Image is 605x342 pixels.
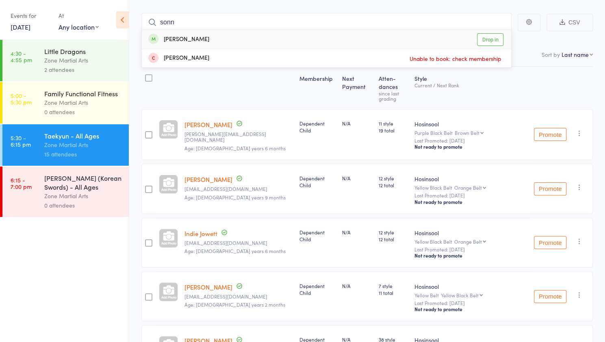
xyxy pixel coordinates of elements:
[534,128,566,141] button: Promote
[338,70,375,105] div: Next Payment
[414,306,527,312] div: Not ready to promote
[379,91,408,101] div: since last grading
[414,193,527,198] small: Last Promoted: [DATE]
[534,182,566,195] button: Promote
[414,130,527,135] div: Purple Black Belt
[11,92,32,105] time: 5:00 - 5:30 pm
[299,175,336,188] div: Dependent Child
[414,82,527,88] div: Current / Next Rank
[11,22,30,31] a: [DATE]
[414,252,527,259] div: Not ready to promote
[534,236,566,249] button: Promote
[184,131,293,143] small: sandra.barcelo80@gmail.com
[11,134,31,147] time: 5:30 - 6:15 pm
[44,131,122,140] div: Taekyun - All Ages
[2,124,129,166] a: 5:30 -6:15 pmTaekyun - All AgesZone Martial Arts15 attendees
[379,289,408,296] span: 11 total
[414,120,527,128] div: Hosinsool
[11,177,32,190] time: 6:15 - 7:00 pm
[44,140,122,149] div: Zone Martial Arts
[342,120,372,127] div: N/A
[44,107,122,117] div: 0 attendees
[184,240,293,246] small: lexiejowett@gmail.com
[379,120,408,127] span: 11 style
[379,236,408,242] span: 12 total
[414,185,527,190] div: Yellow Black Belt
[299,229,336,242] div: Dependent Child
[534,290,566,303] button: Promote
[44,149,122,159] div: 15 attendees
[379,127,408,134] span: 19 total
[411,70,531,105] div: Style
[148,35,209,44] div: [PERSON_NAME]
[184,145,286,152] span: Age: [DEMOGRAPHIC_DATA] years 6 months
[379,182,408,188] span: 12 total
[184,294,293,299] small: dannielle_newham@outlook.com
[542,50,560,58] label: Sort by
[44,65,122,74] div: 2 attendees
[299,120,336,134] div: Dependent Child
[184,301,285,308] span: Age: [DEMOGRAPHIC_DATA] years 2 months
[2,40,129,81] a: 4:30 -4:55 pmLittle DragonsZone Martial Arts2 attendees
[414,292,527,298] div: Yellow Belt
[342,282,372,289] div: N/A
[2,167,129,217] a: 6:15 -7:00 pm[PERSON_NAME] (Korean Swords) - All AgesZone Martial Arts0 attendees
[44,56,122,65] div: Zone Martial Arts
[2,82,129,123] a: 5:00 -5:30 pmFamily Functional FitnessZone Martial Arts0 attendees
[375,70,411,105] div: Atten­dances
[414,199,527,205] div: Not ready to promote
[184,194,286,201] span: Age: [DEMOGRAPHIC_DATA] years 9 months
[44,47,122,56] div: Little Dragons
[44,173,122,191] div: [PERSON_NAME] (Korean Swords) - All Ages
[414,175,527,183] div: Hosinsool
[59,9,99,22] div: At
[414,300,527,306] small: Last Promoted: [DATE]
[44,201,122,210] div: 0 attendees
[59,22,99,31] div: Any location
[184,229,217,238] a: Indie Jowett
[141,13,512,32] input: Search by name
[414,239,527,244] div: Yellow Black Belt
[414,247,527,252] small: Last Promoted: [DATE]
[414,138,527,143] small: Last Promoted: [DATE]
[379,175,408,182] span: 12 style
[379,282,408,289] span: 7 style
[454,185,482,190] div: Orange Belt
[184,120,232,129] a: [PERSON_NAME]
[184,175,232,184] a: [PERSON_NAME]
[44,191,122,201] div: Zone Martial Arts
[184,247,286,254] span: Age: [DEMOGRAPHIC_DATA] years 6 months
[11,50,32,63] time: 4:30 - 4:55 pm
[11,9,50,22] div: Events for
[184,283,232,291] a: [PERSON_NAME]
[408,52,503,65] span: Unable to book: check membership
[44,98,122,107] div: Zone Martial Arts
[477,33,503,46] a: Drop in
[342,229,372,236] div: N/A
[455,130,479,135] div: Brown Belt
[414,282,527,290] div: Hosinsool
[546,14,593,31] button: CSV
[296,70,339,105] div: Membership
[44,89,122,98] div: Family Functional Fitness
[441,292,479,298] div: Yellow Black Belt
[414,143,527,150] div: Not ready to promote
[184,186,293,192] small: lexiejowett@gmail.com
[379,229,408,236] span: 12 style
[299,282,336,296] div: Dependent Child
[454,239,482,244] div: Orange Belt
[342,175,372,182] div: N/A
[562,50,589,58] div: Last name
[148,54,209,63] div: [PERSON_NAME]
[414,229,527,237] div: Hosinsool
